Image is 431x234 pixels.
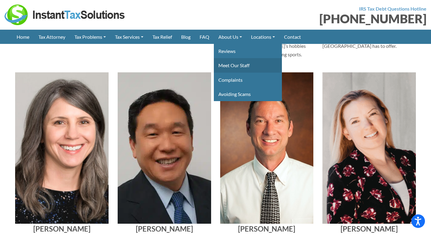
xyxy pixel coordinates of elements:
[214,44,282,58] a: Reviews
[15,72,109,224] img: Jennifer Halverson
[220,13,427,25] div: [PHONE_NUMBER]
[110,30,148,44] a: Tax Services
[322,72,416,224] img: Elizabeth McCoy
[148,30,177,44] a: Tax Relief
[118,224,211,234] h4: [PERSON_NAME]
[15,224,109,234] h4: [PERSON_NAME]
[195,30,214,44] a: FAQ
[118,72,211,224] img: Po Lin
[220,224,314,234] h4: [PERSON_NAME]
[214,58,282,72] a: Meet Our Staff
[220,72,314,224] img: Eric Joseph
[322,224,416,234] h4: [PERSON_NAME]
[177,30,195,44] a: Blog
[214,73,282,87] a: Complaints
[70,30,110,44] a: Tax Problems
[214,87,282,101] a: Avoiding Scams
[5,5,126,25] img: Instant Tax Solutions Logo
[359,6,426,12] strong: IRS Tax Debt Questions Hotline
[214,30,247,44] a: About Us
[279,30,305,44] a: Contact
[12,30,34,44] a: Home
[247,30,279,44] a: Locations
[5,11,126,17] a: Instant Tax Solutions Logo
[34,30,70,44] a: Tax Attorney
